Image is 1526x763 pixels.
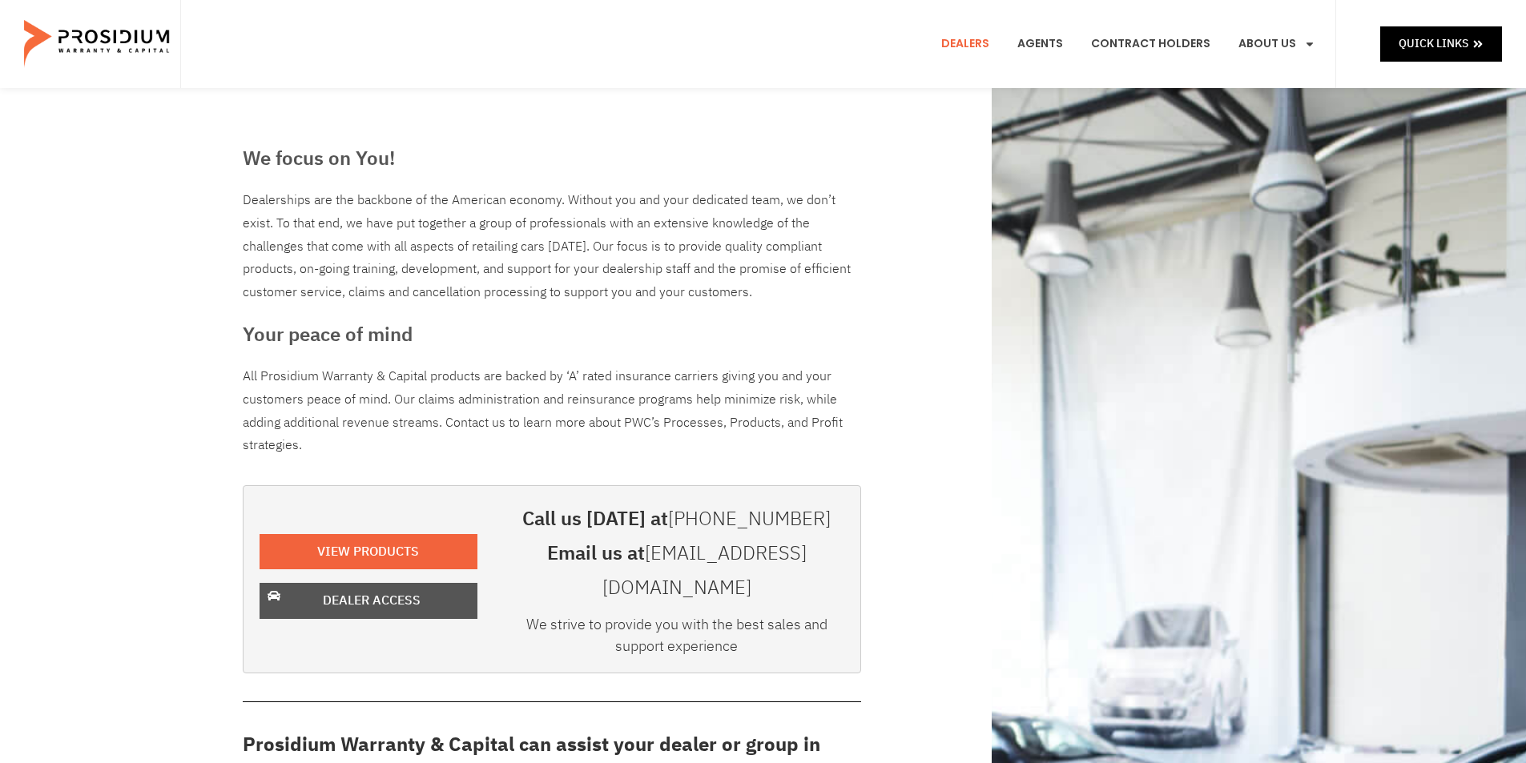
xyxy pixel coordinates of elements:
[1226,14,1327,74] a: About Us
[1079,14,1222,74] a: Contract Holders
[602,539,807,602] a: [EMAIL_ADDRESS][DOMAIN_NAME]
[243,144,861,173] h3: We focus on You!
[929,14,1001,74] a: Dealers
[260,583,477,619] a: Dealer Access
[243,320,861,349] h3: Your peace of mind
[243,189,861,304] div: Dealerships are the backbone of the American economy. Without you and your dedicated team, we don...
[509,502,844,536] h3: Call us [DATE] at
[323,589,421,612] span: Dealer Access
[668,504,831,533] a: [PHONE_NUMBER]
[260,534,477,570] a: View Products
[929,14,1327,74] nav: Menu
[317,540,419,564] span: View Products
[309,2,360,14] span: Last Name
[1005,14,1075,74] a: Agents
[243,365,861,457] p: All Prosidium Warranty & Capital products are backed by ‘A’ rated insurance carriers giving you a...
[509,536,844,605] h3: Email us at
[1399,34,1468,54] span: Quick Links
[1380,26,1502,61] a: Quick Links
[509,613,844,665] div: We strive to provide you with the best sales and support experience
